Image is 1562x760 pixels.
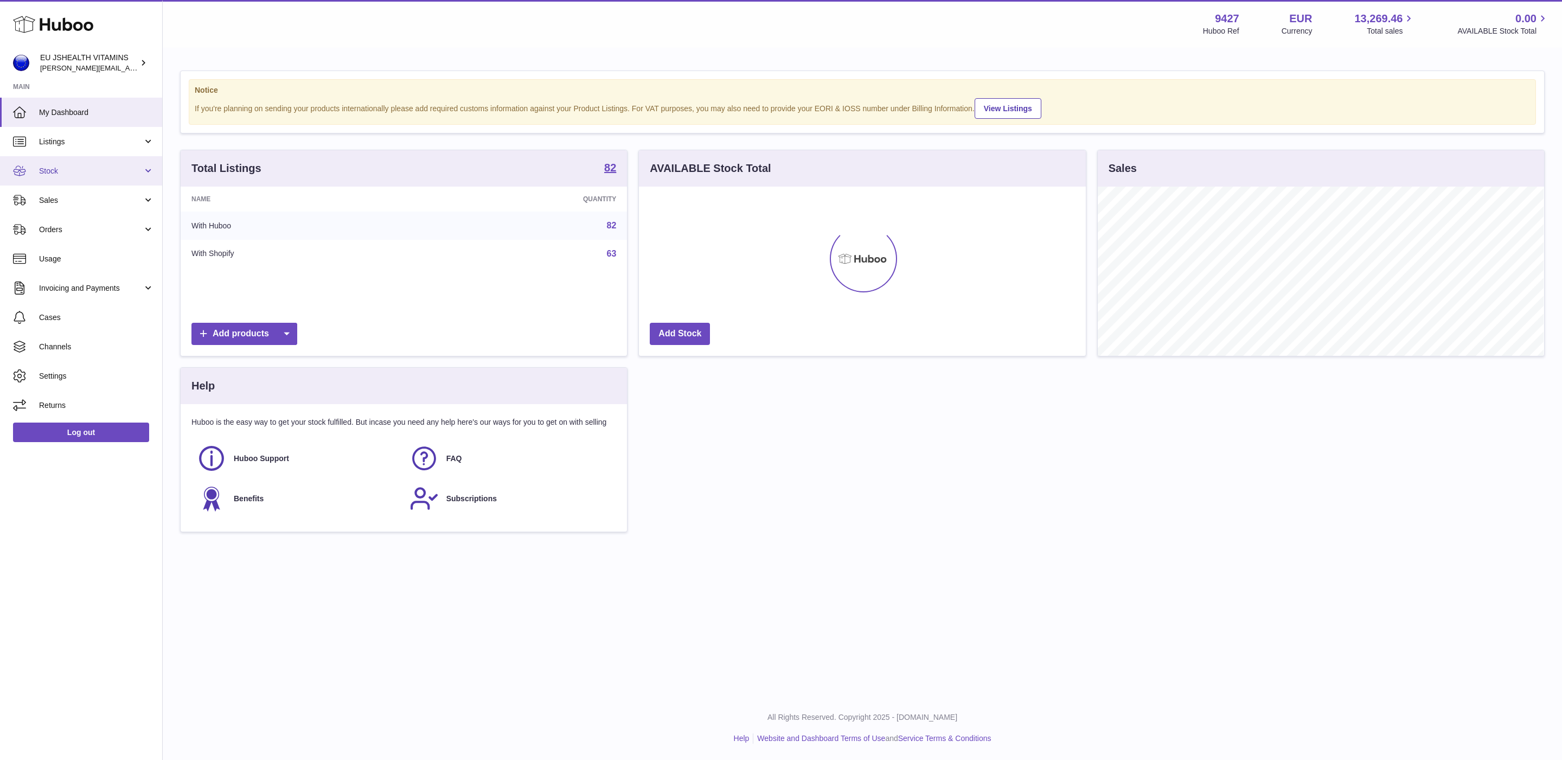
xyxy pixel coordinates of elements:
span: Invoicing and Payments [39,283,143,293]
span: Settings [39,371,154,381]
li: and [753,733,991,744]
span: Orders [39,225,143,235]
th: Name [181,187,421,212]
a: View Listings [975,98,1041,119]
a: Add Stock [650,323,710,345]
a: Help [734,734,750,743]
span: Subscriptions [446,494,497,504]
span: Huboo Support [234,454,289,464]
span: Listings [39,137,143,147]
a: Huboo Support [197,444,399,473]
a: Add products [191,323,297,345]
a: 13,269.46 Total sales [1354,11,1415,36]
span: Returns [39,400,154,411]
strong: Notice [195,85,1530,95]
strong: EUR [1289,11,1312,26]
span: Cases [39,312,154,323]
span: [PERSON_NAME][EMAIL_ADDRESS][DOMAIN_NAME] [40,63,217,72]
a: Log out [13,423,149,442]
div: EU JSHEALTH VITAMINS [40,53,138,73]
a: 82 [607,221,617,230]
span: My Dashboard [39,107,154,118]
a: 82 [604,162,616,175]
th: Quantity [421,187,627,212]
h3: AVAILABLE Stock Total [650,161,771,176]
span: Channels [39,342,154,352]
span: Sales [39,195,143,206]
td: With Shopify [181,240,421,268]
span: FAQ [446,454,462,464]
a: Website and Dashboard Terms of Use [757,734,885,743]
h3: Help [191,379,215,393]
strong: 82 [604,162,616,173]
span: 0.00 [1515,11,1537,26]
strong: 9427 [1215,11,1239,26]
a: Service Terms & Conditions [898,734,991,743]
div: Currency [1282,26,1313,36]
span: Benefits [234,494,264,504]
a: Subscriptions [409,484,611,513]
span: 13,269.46 [1354,11,1403,26]
a: Benefits [197,484,399,513]
a: 0.00 AVAILABLE Stock Total [1457,11,1549,36]
h3: Total Listings [191,161,261,176]
img: laura@jessicasepel.com [13,55,29,71]
a: FAQ [409,444,611,473]
p: All Rights Reserved. Copyright 2025 - [DOMAIN_NAME] [171,712,1553,723]
span: AVAILABLE Stock Total [1457,26,1549,36]
span: Total sales [1367,26,1415,36]
p: Huboo is the easy way to get your stock fulfilled. But incase you need any help here's our ways f... [191,417,616,427]
div: Huboo Ref [1203,26,1239,36]
span: Stock [39,166,143,176]
div: If you're planning on sending your products internationally please add required customs informati... [195,97,1530,119]
a: 63 [607,249,617,258]
h3: Sales [1109,161,1137,176]
span: Usage [39,254,154,264]
td: With Huboo [181,212,421,240]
